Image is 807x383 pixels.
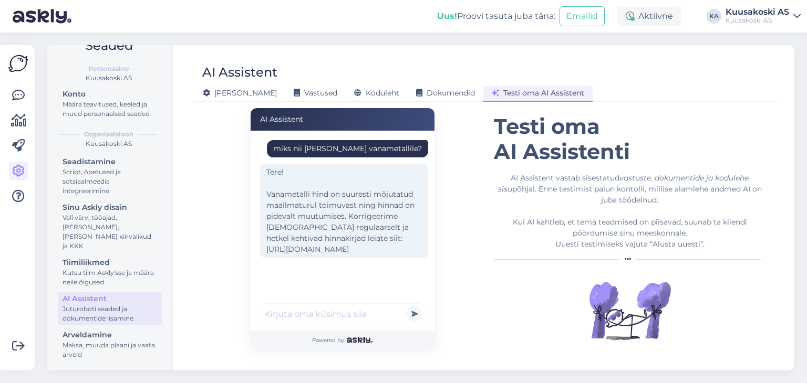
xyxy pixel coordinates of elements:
div: Vali värv, tööajad, [PERSON_NAME], [PERSON_NAME] kiirvalikud ja KKK [63,213,157,251]
div: Tiimiliikmed [63,257,157,268]
span: Dokumendid [416,88,475,98]
div: AI Assistent [63,293,157,304]
img: Askly [347,337,373,343]
a: SeadistamineScript, õpetused ja sotsiaalmeedia integreerimine [58,155,162,197]
div: Sinu Askly disain [63,202,157,213]
div: AI Assistent [251,108,434,131]
div: Kuusakoski AS [56,73,162,83]
b: Organisatsioon [84,130,133,139]
div: Script, õpetused ja sotsiaalmeedia integreerimine [63,167,157,196]
span: Vastused [294,88,337,98]
div: Kuusakoski AS [56,139,162,148]
div: Proovi tasuta juba täna: [437,10,555,23]
span: [PERSON_NAME] [203,88,277,98]
a: AI AssistentJuturoboti seaded ja dokumentide lisamine [58,292,162,325]
div: Kutsu tiim Askly'sse ja määra neile õigused [63,268,157,287]
div: AI Assistent vastab sisestatud põhjal. Enne testimist palun kontolli, millise alamlehe andmed AI ... [494,173,765,250]
a: Kuusakoski ASKuusakoski AS [726,8,801,25]
div: Määra teavitused, keeled ja muud personaalsed seaded [63,100,157,119]
h2: Seaded [56,36,162,56]
div: KA [707,9,721,24]
button: Emailid [560,6,605,26]
div: Arveldamine [63,329,157,341]
a: ArveldamineMaksa, muuda plaani ja vaata arveid [58,328,162,361]
div: Kuusakoski AS [726,8,789,16]
div: Seadistamine [63,156,157,167]
img: Illustration [588,269,672,353]
span: Powered by [312,336,373,344]
a: Sinu Askly disainVali värv, tööajad, [PERSON_NAME], [PERSON_NAME] kiirvalikud ja KKK [58,200,162,252]
a: KontoMäära teavitused, keeled ja muud personaalsed seaded [58,87,162,120]
b: Uus! [437,11,457,21]
div: AI Assistent [202,62,277,82]
i: vastuste, dokumentide ja kodulehe sisu [498,173,749,194]
div: Tere! Vanametalli hind on suuresti mõjutatud maailmaturul toimuvast ning hinnad on pidevalt muutu... [260,164,428,258]
b: Personaalne [88,64,129,73]
div: miks nii [PERSON_NAME] vanametallile? [273,143,422,154]
h1: Testi oma AI Assistenti [494,114,765,164]
div: Juturoboti seaded ja dokumentide lisamine [63,304,157,323]
img: Askly Logo [8,54,28,73]
input: Kirjuta oma küsimus siia [257,303,428,324]
span: Testi oma AI Assistent [492,88,584,98]
a: TiimiliikmedKutsu tiim Askly'sse ja määra neile õigused [58,256,162,289]
div: Konto [63,89,157,100]
div: Aktiivne [617,7,681,26]
div: Maksa, muuda plaani ja vaata arveid [63,341,157,359]
span: Koduleht [354,88,399,98]
div: Kuusakoski AS [726,16,789,25]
